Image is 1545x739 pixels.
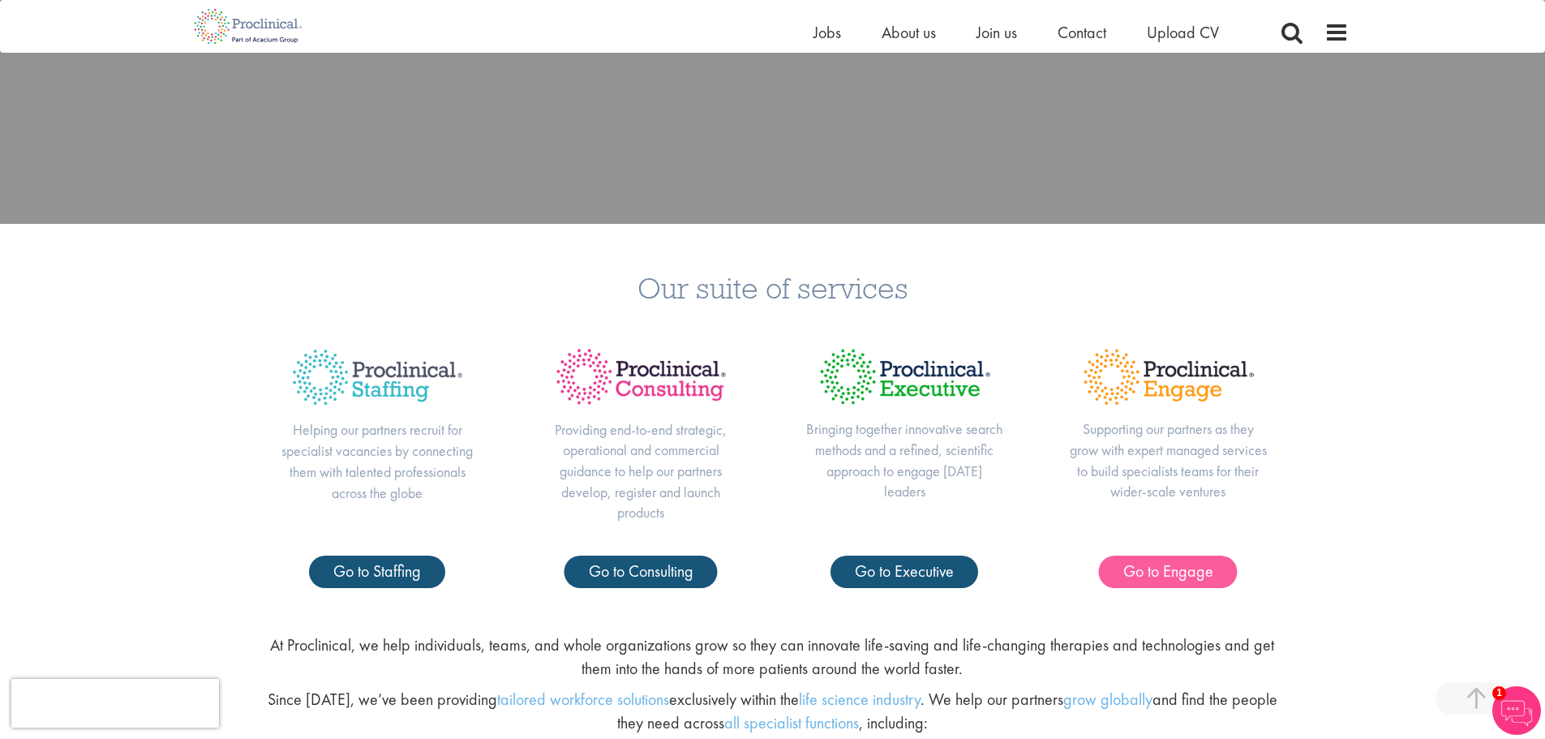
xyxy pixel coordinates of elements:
[1492,686,1506,700] span: 1
[278,335,477,419] img: Proclinical Title
[805,419,1004,502] p: Bringing together innovative search methods and a refined, scientific approach to engage [DATE] l...
[278,419,477,503] p: Helping our partners recruit for specialist vacancies by connecting them with talented profession...
[497,689,669,710] a: tailored workforce solutions
[830,556,978,588] a: Go to Executive
[11,679,219,728] iframe: reCAPTCHA
[1123,561,1213,582] span: Go to Engage
[724,712,859,733] a: all specialist functions
[589,561,693,582] span: Go to Consulting
[1147,22,1219,43] a: Upload CV
[1058,22,1106,43] a: Contact
[1069,419,1268,502] p: Supporting our partners as they grow with expert managed services to build specialists teams for ...
[1492,686,1541,735] img: Chatbot
[1069,335,1268,419] img: Proclinical Title
[333,561,421,582] span: Go to Staffing
[542,419,740,524] p: Providing end-to-end strategic, operational and commercial guidance to help our partners develop,...
[813,22,841,43] a: Jobs
[799,689,921,710] a: life science industry
[882,22,936,43] a: About us
[309,556,445,588] a: Go to Staffing
[855,561,954,582] span: Go to Executive
[12,273,1533,303] h3: Our suite of services
[1099,556,1238,588] a: Go to Engage
[261,634,1283,680] p: At Proclinical, we help individuals, teams, and whole organizations grow so they can innovate lif...
[1063,689,1152,710] a: grow globally
[564,556,718,588] a: Go to Consulting
[976,22,1017,43] a: Join us
[542,335,740,419] img: Proclinical Title
[805,335,1004,419] img: Proclinical Title
[261,688,1283,734] p: Since [DATE], we’ve been providing exclusively within the . We help our partners and find the peo...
